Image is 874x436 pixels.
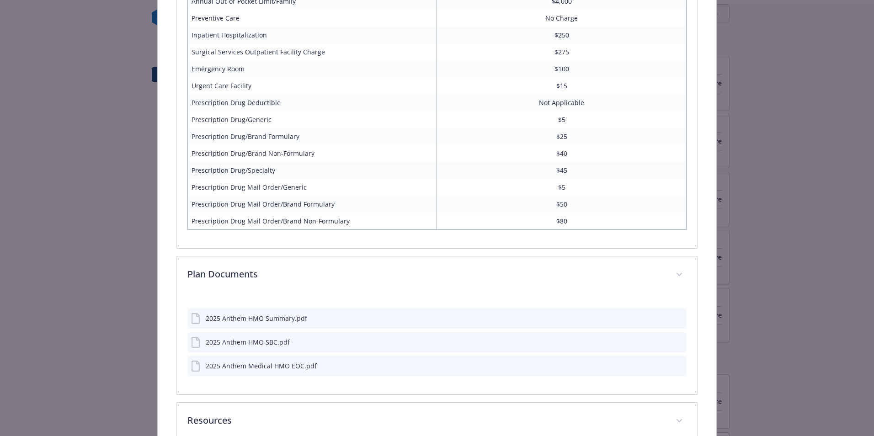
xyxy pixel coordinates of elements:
[675,337,683,347] button: preview file
[206,361,317,371] div: 2025 Anthem Medical HMO EOC.pdf
[188,128,437,145] td: Prescription Drug/Brand Formulary
[187,267,665,281] p: Plan Documents
[187,414,665,427] p: Resources
[188,43,437,60] td: Surgical Services Outpatient Facility Charge
[437,111,686,128] td: $5
[437,128,686,145] td: $25
[675,361,683,371] button: preview file
[437,10,686,27] td: No Charge
[437,77,686,94] td: $15
[176,256,698,294] div: Plan Documents
[437,162,686,179] td: $45
[437,145,686,162] td: $40
[660,337,667,347] button: download file
[675,314,683,323] button: preview file
[176,294,698,394] div: Plan Documents
[437,213,686,230] td: $80
[660,361,667,371] button: download file
[206,337,290,347] div: 2025 Anthem HMO SBC.pdf
[437,43,686,60] td: $275
[188,10,437,27] td: Preventive Care
[188,196,437,213] td: Prescription Drug Mail Order/Brand Formulary
[188,77,437,94] td: Urgent Care Facility
[188,27,437,43] td: Inpatient Hospitalization
[188,162,437,179] td: Prescription Drug/Specialty
[437,179,686,196] td: $5
[206,314,307,323] div: 2025 Anthem HMO Summary.pdf
[437,196,686,213] td: $50
[188,179,437,196] td: Prescription Drug Mail Order/Generic
[437,94,686,111] td: Not Applicable
[660,314,667,323] button: download file
[188,94,437,111] td: Prescription Drug Deductible
[437,27,686,43] td: $250
[188,213,437,230] td: Prescription Drug Mail Order/Brand Non-Formulary
[188,60,437,77] td: Emergency Room
[437,60,686,77] td: $100
[188,145,437,162] td: Prescription Drug/Brand Non-Formulary
[188,111,437,128] td: Prescription Drug/Generic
